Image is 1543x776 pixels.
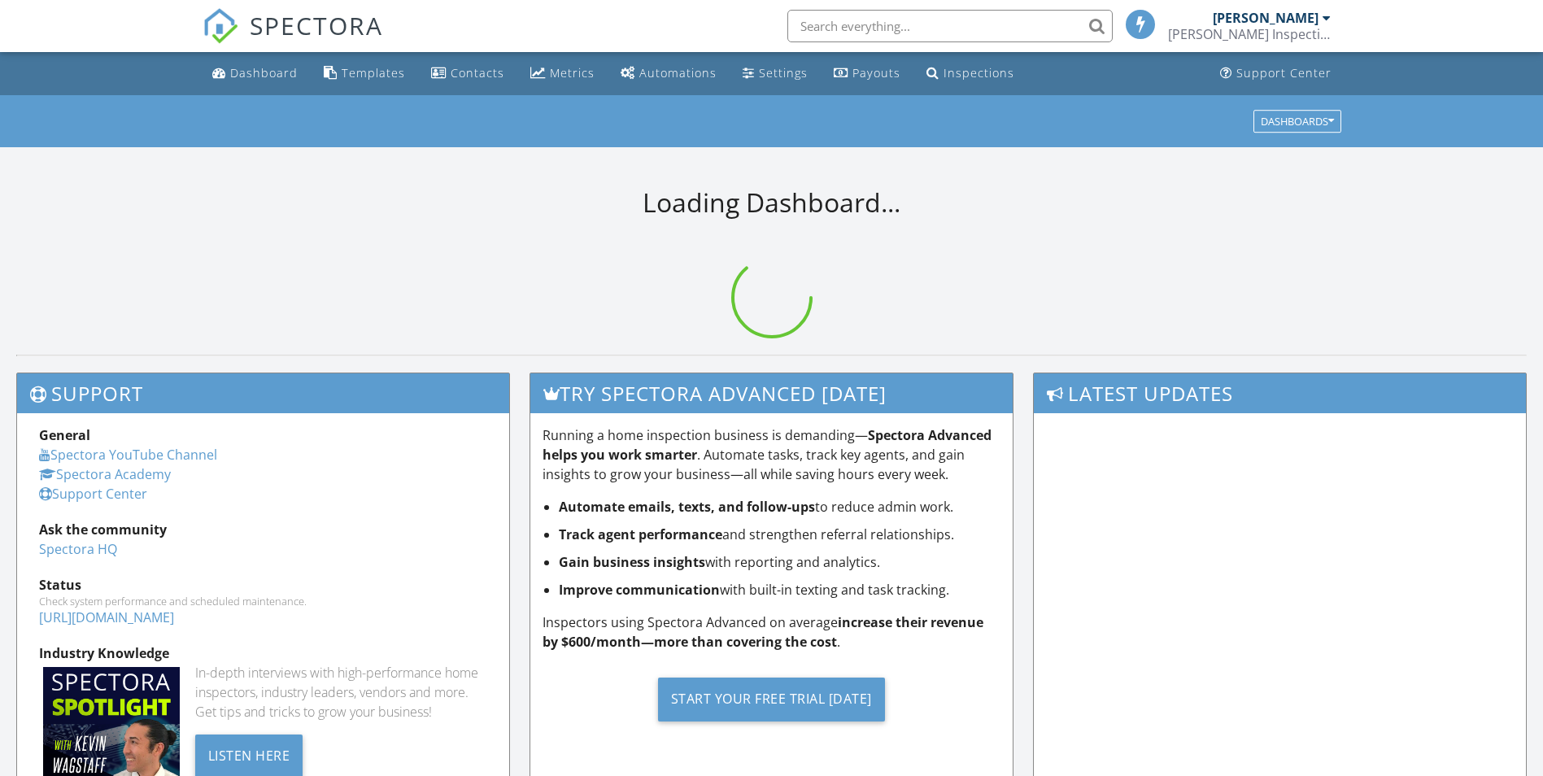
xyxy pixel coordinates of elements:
[1034,373,1526,413] h3: Latest Updates
[206,59,304,89] a: Dashboard
[639,65,717,81] div: Automations
[39,465,171,483] a: Spectora Academy
[1253,110,1341,133] button: Dashboards
[230,65,298,81] div: Dashboard
[39,540,117,558] a: Spectora HQ
[195,663,487,722] div: In-depth interviews with high-performance home inspectors, industry leaders, vendors and more. Ge...
[559,525,1000,544] li: and strengthen referral relationships.
[550,65,595,81] div: Metrics
[787,10,1113,42] input: Search everything...
[559,498,815,516] strong: Automate emails, texts, and follow-ups
[736,59,814,89] a: Settings
[658,678,885,722] div: Start Your Free Trial [DATE]
[39,520,487,539] div: Ask the community
[614,59,723,89] a: Automations (Basic)
[559,580,1000,599] li: with built-in texting and task tracking.
[543,613,1000,652] p: Inspectors using Spectora Advanced on average .
[524,59,601,89] a: Metrics
[559,525,722,543] strong: Track agent performance
[559,581,720,599] strong: Improve communication
[559,497,1000,517] li: to reduce admin work.
[203,22,383,56] a: SPECTORA
[39,608,174,626] a: [URL][DOMAIN_NAME]
[543,425,1000,484] p: Running a home inspection business is demanding— . Automate tasks, track key agents, and gain ins...
[759,65,808,81] div: Settings
[425,59,511,89] a: Contacts
[317,59,412,89] a: Templates
[944,65,1014,81] div: Inspections
[543,426,992,464] strong: Spectora Advanced helps you work smarter
[39,485,147,503] a: Support Center
[39,446,217,464] a: Spectora YouTube Channel
[1214,59,1338,89] a: Support Center
[827,59,907,89] a: Payouts
[1213,10,1319,26] div: [PERSON_NAME]
[195,746,303,764] a: Listen Here
[559,552,1000,572] li: with reporting and analytics.
[1236,65,1332,81] div: Support Center
[852,65,900,81] div: Payouts
[920,59,1021,89] a: Inspections
[39,595,487,608] div: Check system performance and scheduled maintenance.
[559,553,705,571] strong: Gain business insights
[250,8,383,42] span: SPECTORA
[1168,26,1331,42] div: Groff Inspections LLC
[543,613,983,651] strong: increase their revenue by $600/month—more than covering the cost
[451,65,504,81] div: Contacts
[17,373,509,413] h3: Support
[530,373,1013,413] h3: Try spectora advanced [DATE]
[39,426,90,444] strong: General
[203,8,238,44] img: The Best Home Inspection Software - Spectora
[543,665,1000,734] a: Start Your Free Trial [DATE]
[342,65,405,81] div: Templates
[1261,116,1334,127] div: Dashboards
[39,575,487,595] div: Status
[39,643,487,663] div: Industry Knowledge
